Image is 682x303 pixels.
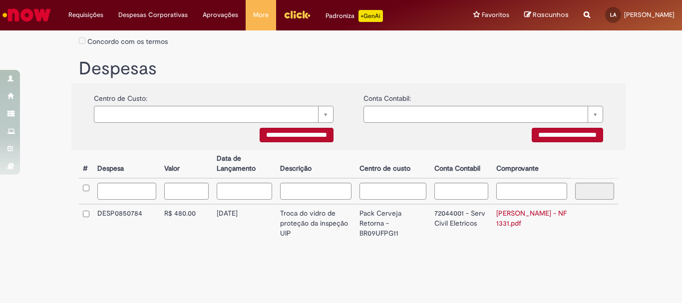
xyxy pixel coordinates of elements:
[93,150,160,178] th: Despesa
[276,204,355,243] td: Troca do vidro de proteção da inspeção UIP
[492,150,571,178] th: Comprovante
[430,150,492,178] th: Conta Contabil
[87,36,168,46] label: Concordo com os termos
[358,10,383,22] p: +GenAi
[284,7,311,22] img: click_logo_yellow_360x200.png
[160,204,213,243] td: R$ 480.00
[213,204,276,243] td: [DATE]
[253,10,269,20] span: More
[524,10,569,20] a: Rascunhos
[355,204,430,243] td: Pack Cerveja Retorna - BR09UFPG11
[610,11,616,18] span: LA
[94,106,334,123] a: Limpar campo {0}
[94,88,147,103] label: Centro de Custo:
[79,59,618,79] h1: Despesas
[430,204,492,243] td: 72044001 - Serv Civil Eletricos
[363,88,411,103] label: Conta Contabil:
[624,10,675,19] span: [PERSON_NAME]
[203,10,238,20] span: Aprovações
[326,10,383,22] div: Padroniza
[213,150,276,178] th: Data de Lançamento
[482,10,509,20] span: Favoritos
[1,5,52,25] img: ServiceNow
[496,209,567,228] a: [PERSON_NAME] - NF 1331.pdf
[118,10,188,20] span: Despesas Corporativas
[363,106,603,123] a: Limpar campo {0}
[276,150,355,178] th: Descrição
[533,10,569,19] span: Rascunhos
[492,204,571,243] td: [PERSON_NAME] - NF 1331.pdf
[355,150,430,178] th: Centro de custo
[93,204,160,243] td: DESP0850784
[68,10,103,20] span: Requisições
[160,150,213,178] th: Valor
[79,150,93,178] th: #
